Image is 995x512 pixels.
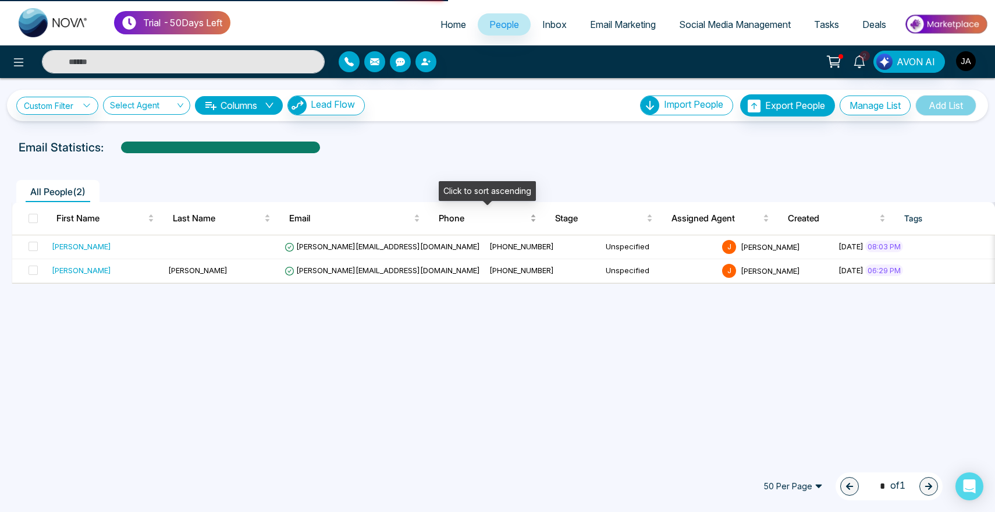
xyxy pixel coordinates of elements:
[779,202,895,235] th: Created
[865,241,903,252] span: 08:03 PM
[862,19,886,30] span: Deals
[19,8,88,37] img: Nova CRM Logo
[168,266,228,275] span: [PERSON_NAME]
[876,54,893,70] img: Lead Flow
[740,94,835,116] button: Export People
[765,100,825,111] span: Export People
[873,478,905,494] span: of 1
[679,19,791,30] span: Social Media Management
[311,98,355,110] span: Lead Flow
[164,202,280,235] th: Last Name
[601,235,717,259] td: Unspecified
[47,202,164,235] th: First Name
[287,96,365,115] button: Lead Flow
[741,242,800,251] span: [PERSON_NAME]
[845,51,873,71] a: 2
[289,211,411,225] span: Email
[143,16,222,30] p: Trial - 50 Days Left
[664,98,723,110] span: Import People
[489,19,519,30] span: People
[440,19,466,30] span: Home
[429,202,546,235] th: Phone
[288,96,307,115] img: Lead Flow
[897,55,935,69] span: AVON AI
[16,97,98,115] a: Custom Filter
[802,13,851,36] a: Tasks
[280,202,429,235] th: Email
[26,186,90,197] span: All People ( 2 )
[542,19,567,30] span: Inbox
[788,211,877,225] span: Created
[956,51,976,71] img: User Avatar
[873,51,945,73] button: AVON AI
[265,101,274,110] span: down
[489,266,554,275] span: [PHONE_NUMBER]
[52,264,111,276] div: [PERSON_NAME]
[814,19,839,30] span: Tasks
[840,96,911,115] button: Manage List
[722,264,736,278] span: J
[662,202,779,235] th: Assigned Agent
[546,202,662,235] th: Stage
[722,240,736,254] span: J
[285,242,480,251] span: [PERSON_NAME][EMAIL_ADDRESS][DOMAIN_NAME]
[285,266,480,275] span: [PERSON_NAME][EMAIL_ADDRESS][DOMAIN_NAME]
[429,13,478,36] a: Home
[439,211,528,225] span: Phone
[755,477,831,496] span: 50 Per Page
[52,241,111,252] div: [PERSON_NAME]
[56,211,145,225] span: First Name
[865,264,903,276] span: 06:29 PM
[578,13,667,36] a: Email Marketing
[195,96,283,115] button: Columnsdown
[838,242,863,251] span: [DATE]
[555,211,644,225] span: Stage
[173,211,262,225] span: Last Name
[851,13,898,36] a: Deals
[283,96,365,115] a: Lead FlowLead Flow
[667,13,802,36] a: Social Media Management
[601,259,717,283] td: Unspecified
[859,51,870,61] span: 2
[955,472,983,500] div: Open Intercom Messenger
[531,13,578,36] a: Inbox
[590,19,656,30] span: Email Marketing
[741,266,800,275] span: [PERSON_NAME]
[904,11,988,37] img: Market-place.gif
[19,139,104,156] p: Email Statistics:
[671,211,761,225] span: Assigned Agent
[838,266,863,275] span: [DATE]
[489,242,554,251] span: [PHONE_NUMBER]
[478,13,531,36] a: People
[439,181,536,201] div: Click to sort ascending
